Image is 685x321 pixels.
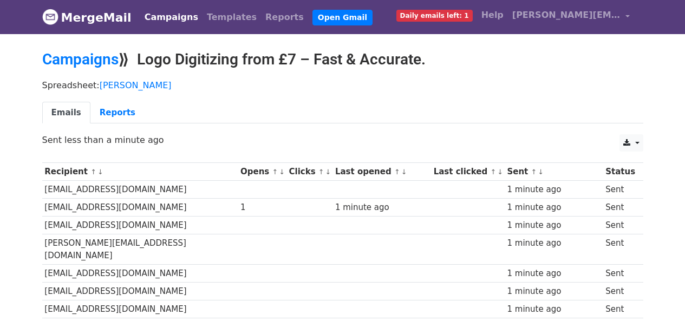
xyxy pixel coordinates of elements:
[497,168,503,176] a: ↓
[394,168,400,176] a: ↑
[90,168,96,176] a: ↑
[286,163,332,181] th: Clicks
[312,10,373,25] a: Open Gmail
[42,181,238,199] td: [EMAIL_ADDRESS][DOMAIN_NAME]
[603,163,637,181] th: Status
[392,4,477,26] a: Daily emails left: 1
[261,6,308,28] a: Reports
[508,4,635,30] a: [PERSON_NAME][EMAIL_ADDRESS][DOMAIN_NAME]
[507,237,600,250] div: 1 minute ago
[203,6,261,28] a: Templates
[538,168,544,176] a: ↓
[431,163,505,181] th: Last clicked
[100,80,172,90] a: [PERSON_NAME]
[603,181,637,199] td: Sent
[97,168,103,176] a: ↓
[42,283,238,300] td: [EMAIL_ADDRESS][DOMAIN_NAME]
[603,265,637,283] td: Sent
[318,168,324,176] a: ↑
[42,102,90,124] a: Emails
[272,168,278,176] a: ↑
[603,199,637,217] td: Sent
[42,6,132,29] a: MergeMail
[401,168,407,176] a: ↓
[396,10,473,22] span: Daily emails left: 1
[507,303,600,316] div: 1 minute ago
[240,201,284,214] div: 1
[332,163,431,181] th: Last opened
[477,4,508,26] a: Help
[335,201,428,214] div: 1 minute ago
[42,199,238,217] td: [EMAIL_ADDRESS][DOMAIN_NAME]
[505,163,603,181] th: Sent
[603,300,637,318] td: Sent
[90,102,145,124] a: Reports
[507,219,600,232] div: 1 minute ago
[507,184,600,196] div: 1 minute ago
[42,217,238,234] td: [EMAIL_ADDRESS][DOMAIN_NAME]
[238,163,286,181] th: Opens
[603,234,637,265] td: Sent
[42,234,238,265] td: [PERSON_NAME][EMAIL_ADDRESS][DOMAIN_NAME]
[42,163,238,181] th: Recipient
[603,217,637,234] td: Sent
[140,6,203,28] a: Campaigns
[42,300,238,318] td: [EMAIL_ADDRESS][DOMAIN_NAME]
[512,9,621,22] span: [PERSON_NAME][EMAIL_ADDRESS][DOMAIN_NAME]
[490,168,496,176] a: ↑
[42,134,643,146] p: Sent less than a minute ago
[507,285,600,298] div: 1 minute ago
[42,9,58,25] img: MergeMail logo
[507,201,600,214] div: 1 minute ago
[279,168,285,176] a: ↓
[42,50,119,68] a: Campaigns
[531,168,537,176] a: ↑
[42,80,643,91] p: Spreadsheet:
[42,265,238,283] td: [EMAIL_ADDRESS][DOMAIN_NAME]
[507,267,600,280] div: 1 minute ago
[325,168,331,176] a: ↓
[603,283,637,300] td: Sent
[42,50,643,69] h2: ⟫ Logo Digitizing from £7 – Fast & Accurate.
